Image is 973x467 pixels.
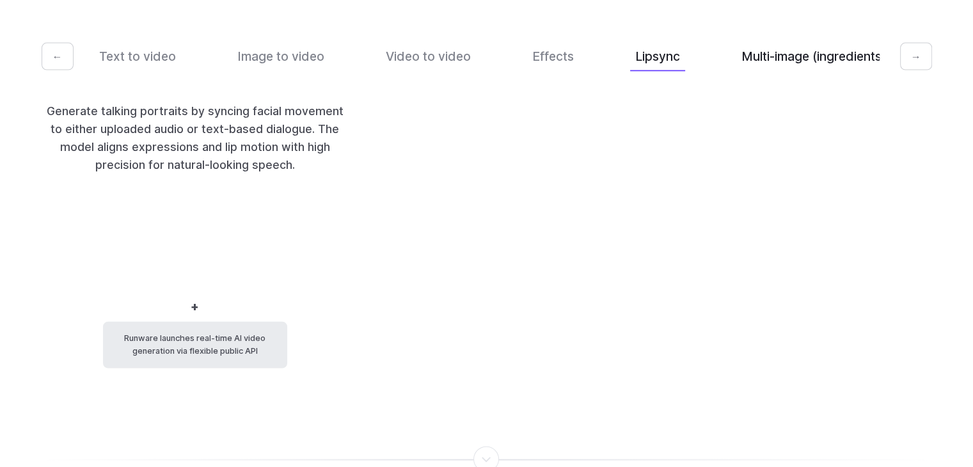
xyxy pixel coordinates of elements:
button: Multi-image (ingredients) [736,42,891,72]
button: → [900,43,932,71]
code: Runware launches real-time AI video generation via flexible public API [103,322,287,368]
button: Video to video [381,42,476,72]
button: ← [42,43,74,71]
button: Lipsync [630,42,685,72]
p: Generate talking portraits by syncing facial movement to either uploaded audio or text-based dial... [42,102,349,175]
button: Text to video [94,42,181,72]
button: Image to video [232,42,329,72]
button: Effects [527,42,579,72]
